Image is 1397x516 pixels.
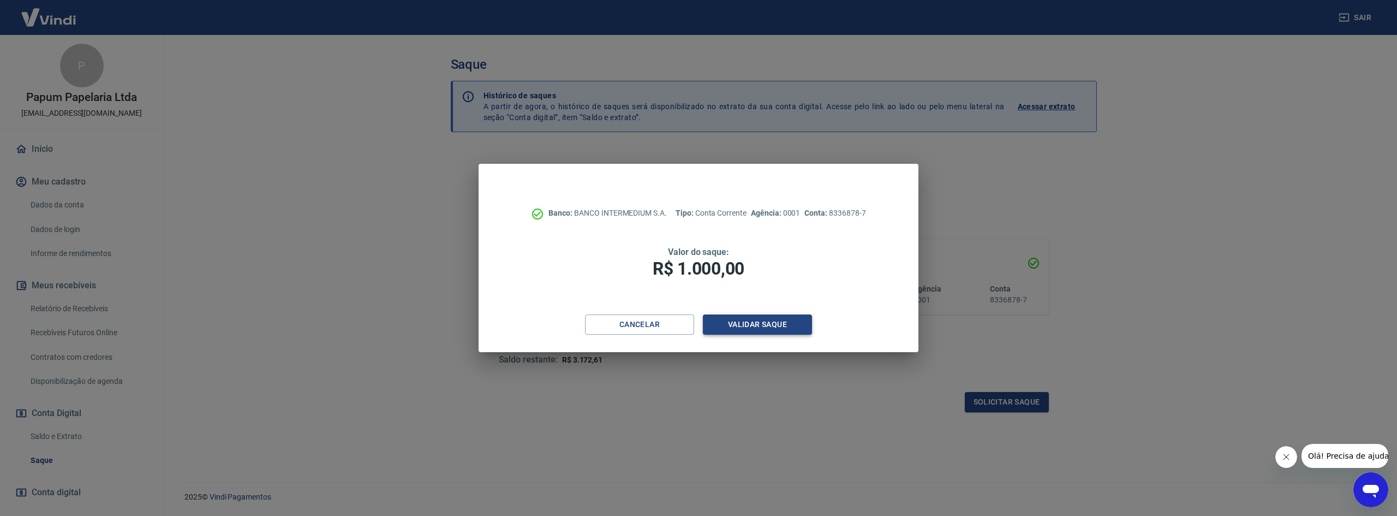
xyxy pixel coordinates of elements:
button: Validar saque [703,315,812,335]
iframe: Mensagem da empresa [1302,444,1388,468]
iframe: Botão para abrir a janela de mensagens [1353,472,1388,507]
span: Conta: [804,209,829,217]
span: R$ 1.000,00 [653,258,744,279]
iframe: Fechar mensagem [1275,446,1297,468]
p: Conta Corrente [676,207,747,219]
span: Valor do saque: [668,247,729,257]
p: BANCO INTERMEDIUM S.A. [548,207,667,219]
span: Olá! Precisa de ajuda? [7,8,92,16]
span: Banco: [548,209,574,217]
button: Cancelar [585,315,694,335]
span: Agência: [751,209,783,217]
p: 8336878-7 [804,207,865,219]
span: Tipo: [676,209,695,217]
p: 0001 [751,207,800,219]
